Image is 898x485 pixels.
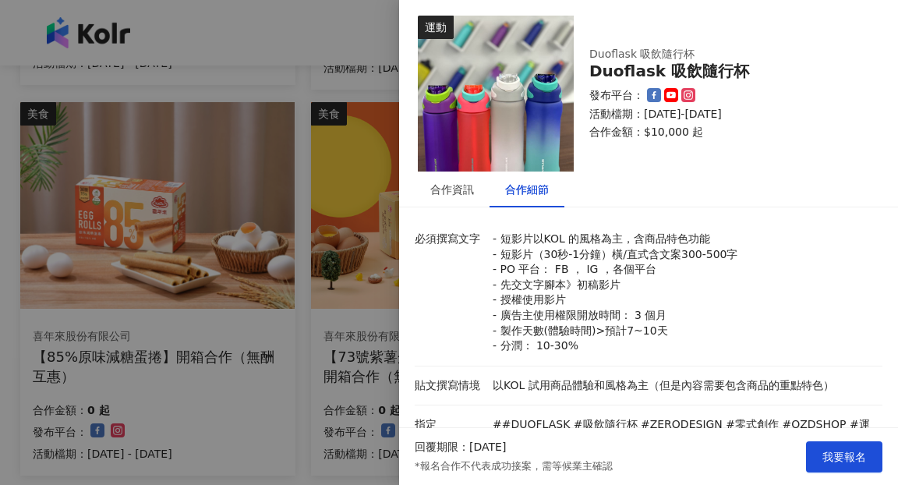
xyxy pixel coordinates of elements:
[493,417,875,448] p: ##DUOFLASK #吸飲隨行杯 #ZERODESIGN #零式創作 #OZDSHOP #運動 #水杯 #水瓶 #水 #折扣優惠
[806,441,882,473] button: 我要報名
[589,125,864,140] p: 合作金額： $10,000 起
[589,47,839,62] div: Duoflask 吸飲隨行杯
[822,451,866,463] span: 我要報名
[493,378,875,394] p: 以KOL 試用商品體驗和風格為主（但是內容需要包含商品的重點特色）
[589,62,864,80] div: Duoflask 吸飲隨行杯
[505,181,549,198] div: 合作細節
[418,16,454,39] div: 運動
[418,16,574,172] img: Duoflask 吸飲隨行杯
[415,378,485,394] p: 貼文撰寫情境
[415,417,485,448] p: 指定 Hashtag
[415,459,613,473] p: *報名合作不代表成功接案，需等候業主確認
[589,88,644,104] p: 發布平台：
[415,440,506,455] p: 回覆期限：[DATE]
[430,181,474,198] div: 合作資訊
[589,107,864,122] p: 活動檔期：[DATE]-[DATE]
[493,232,875,354] p: - 短影片以KOL 的風格為主，含商品特色功能 - 短影片（30秒-1分鐘）橫/直式含文案300-500字 - PO 平台： FB ， IG ，各個平台 - 先交文字腳本》初稿影片 - 授權使用...
[415,232,485,247] p: 必須撰寫文字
